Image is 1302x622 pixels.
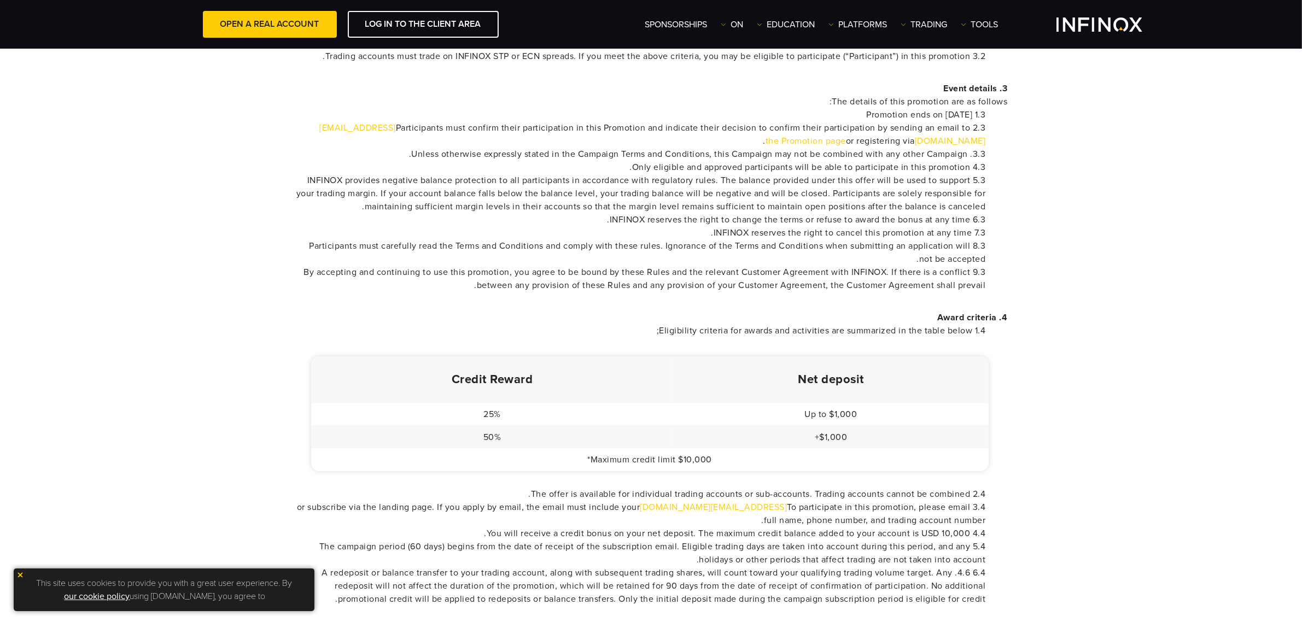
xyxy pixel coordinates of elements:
font: or subscribe via the landing page. If you apply by email, the email must include your full name, ... [297,502,986,526]
font: 1.3 Promotion ends on [DATE] [867,109,986,120]
font: Sponsorships [645,19,707,30]
font: Up to $1,000 [805,409,857,420]
font: 5.4 The campaign period (60 days) begins from the date of receipt of the subscription email. Elig... [319,541,986,565]
a: the Promotion page [766,136,846,146]
font: $1,000+ [815,432,848,443]
a: Tools [961,18,998,31]
font: 3.2 Trading accounts must trade on INFINOX STP or ECN spreads. If you meet the above criteria, yo... [323,51,986,62]
font: . [763,136,766,146]
a: education [757,18,815,31]
img: yellow close icon [16,571,24,579]
font: 4.3 Only eligible and approved participants will be able to participate in this promotion. [630,162,986,173]
a: Platforms [828,18,887,31]
a: Open a real account [203,11,337,38]
font: The details of this promotion are as follows: [830,96,1008,107]
font: 25% [484,409,501,420]
font: 3.3. Unless otherwise expressly stated in the Campaign Terms and Conditions, this Campaign may no... [409,149,986,160]
a: on [721,18,743,31]
a: our cookie policy [65,591,130,602]
a: [EMAIL_ADDRESS][DOMAIN_NAME] [640,502,787,513]
font: 3.4 To participate in this promotion, please email [787,502,986,513]
font: 4. Award criteria [937,312,1008,323]
a: Trading [901,18,947,31]
font: 1.4 Eligibility criteria for awards and activities are summarized in the table below; [657,325,986,336]
font: 7.3 INFINOX reserves the right to cancel this promotion at any time. [711,227,986,238]
font: 2.4 The offer is available for individual trading accounts or sub-accounts. Trading accounts cann... [529,489,986,500]
font: 4.4 You will receive a credit bonus on your net deposit. The maximum credit balance added to your... [484,528,986,539]
font: Maximum credit limit $10,000* [587,455,712,466]
font: Net deposit [798,373,864,387]
font: 6.3 INFINOX reserves the right to change the terms or refuse to award the bonus at any time. [608,214,986,225]
font: This site uses cookies to provide you with a great user experience. By using [DOMAIN_NAME], you a... [36,578,292,602]
font: 9.3 By accepting and continuing to use this promotion, you agree to be bound by these Rules and t... [304,267,986,291]
a: Sponsorships [645,18,707,31]
font: Log in to the client area [365,19,481,30]
font: 5.3 INFINOX provides negative balance protection to all participants in accordance with regulator... [296,175,986,212]
font: 50% [483,432,501,443]
font: . [63,591,65,602]
font: Tools [971,19,998,30]
font: 6.4 4.6. A redeposit or balance transfer to your trading account, along with subsequent trading s... [322,567,986,605]
a: INFINOX Logo [1031,17,1142,32]
font: on [731,19,743,30]
font: Open a real account [220,19,319,30]
font: 8.3 Participants must carefully read the Terms and Conditions and comply with these rules. Ignora... [310,240,986,265]
font: Credit Reward [452,373,533,387]
a: [EMAIL_ADDRESS][DOMAIN_NAME] [320,122,986,146]
font: 2.3 Participants must confirm their participation in this Promotion and indicate their decision t... [396,122,986,133]
a: Log in to the client area [348,11,499,38]
font: Platforms [838,19,887,30]
font: or registering via [846,136,915,146]
font: education [767,19,815,30]
font: Trading [910,19,947,30]
font: 3. Event details [944,83,1008,94]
